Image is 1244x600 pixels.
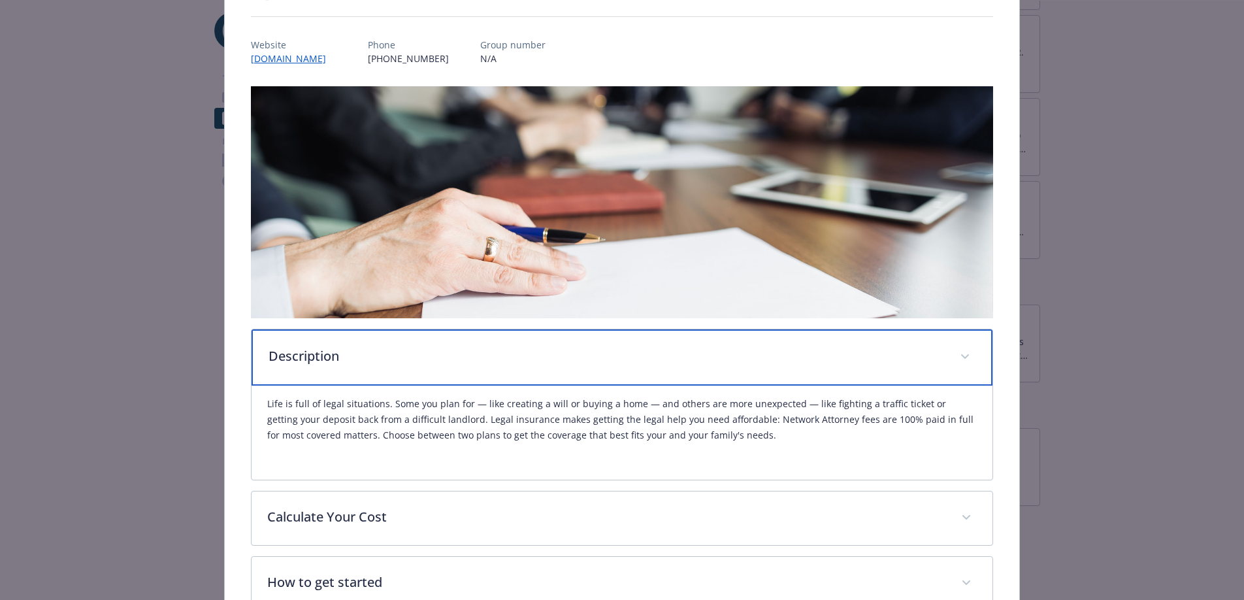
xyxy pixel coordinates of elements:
[267,396,977,443] p: Life is full of legal situations. Some you plan for — like creating a will or buying a home — and...
[251,86,994,318] img: banner
[480,38,546,52] p: Group number
[252,386,993,480] div: Description
[251,38,336,52] p: Website
[251,52,336,65] a: [DOMAIN_NAME]
[368,38,449,52] p: Phone
[480,52,546,65] p: N/A
[252,329,993,386] div: Description
[368,52,449,65] p: [PHONE_NUMBER]
[267,573,946,592] p: How to get started
[269,346,945,366] p: Description
[252,492,993,545] div: Calculate Your Cost
[267,507,946,527] p: Calculate Your Cost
